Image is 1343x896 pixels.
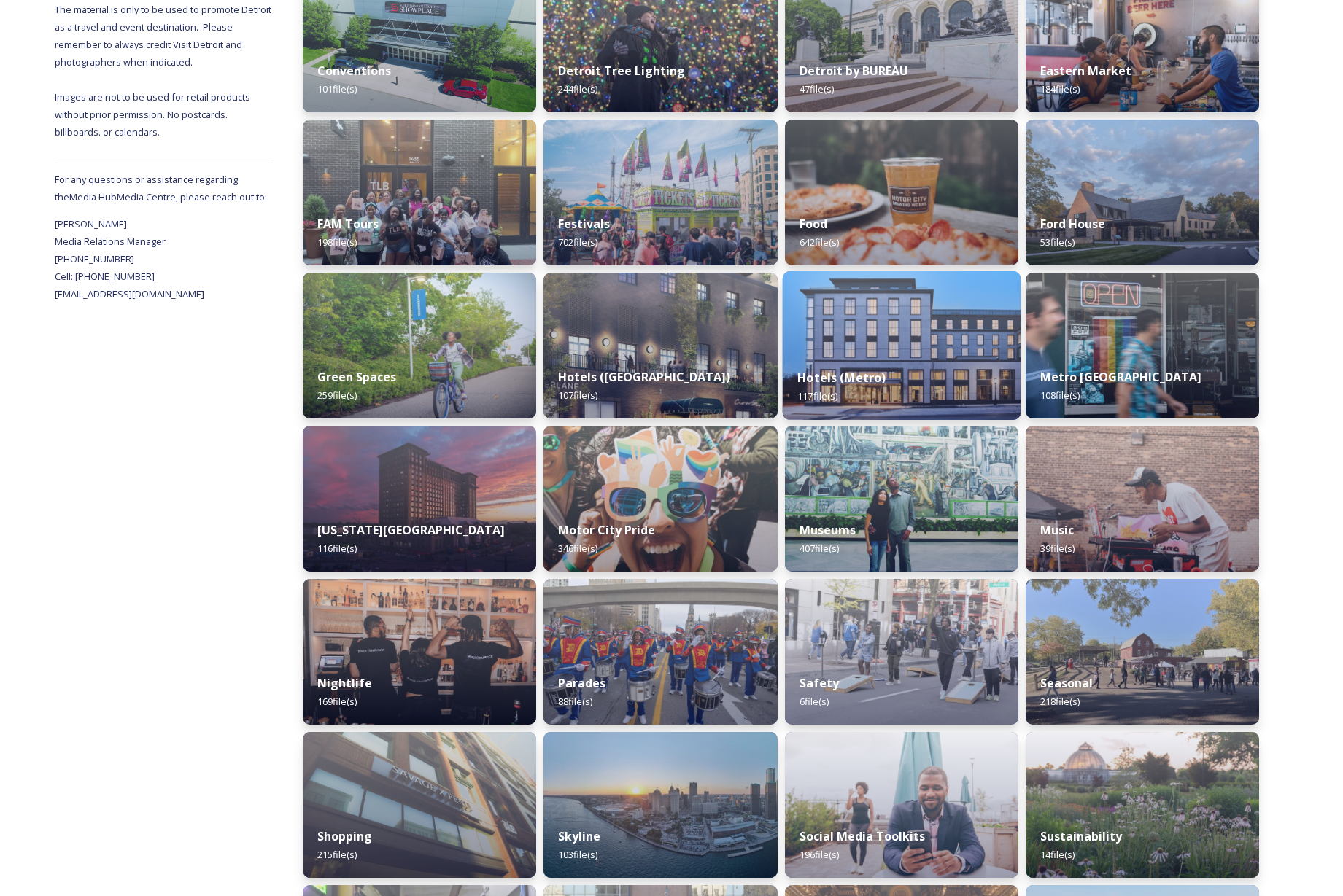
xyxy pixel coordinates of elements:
strong: Museums [800,522,856,538]
strong: Metro [GEOGRAPHIC_DATA] [1040,369,1201,385]
span: 642 file(s) [800,235,839,249]
strong: Festivals [558,216,610,232]
span: 14 file(s) [1040,848,1075,861]
span: 103 file(s) [558,848,597,861]
strong: Ford House [1040,216,1105,232]
img: Oudolf_6-22-2022-3186%2520copy.jpg [1026,732,1259,878]
strong: Green Spaces [317,369,396,385]
span: 116 file(s) [317,542,357,555]
strong: Detroit by BUREAU [800,63,908,79]
strong: Eastern Market [1040,63,1131,79]
span: 259 file(s) [317,389,357,402]
strong: Social Media Toolkits [800,828,925,844]
span: 117 file(s) [797,389,837,402]
img: 5d4b6ee4-1201-421a-84a9-a3631d6f7534.jpg [303,426,536,572]
img: IMG_1897.jpg [543,426,777,572]
img: 5cfe837b-42d2-4f07-949b-1daddc3a824e.jpg [785,579,1018,725]
span: 215 file(s) [317,848,357,861]
img: a2dff9e2-4114-4710-892b-6a81cdf06f25.jpg [303,579,536,725]
strong: Conventions [317,63,391,79]
span: 108 file(s) [1040,389,1080,402]
strong: Music [1040,522,1074,538]
img: a8e7e45d-5635-4a99-9fe8-872d7420e716.jpg [303,273,536,418]
span: 196 file(s) [800,848,839,861]
span: For any questions or assistance regarding the Media Hub Media Centre, please reach out to: [55,173,267,203]
span: 244 file(s) [558,82,597,96]
img: 1c183ad6-ea5d-43bf-8d64-8aacebe3bb37.jpg [543,732,777,878]
span: 88 file(s) [558,695,592,708]
img: a0bd6cc6-0a5e-4110-bbb1-1ef2cc64960c.jpg [785,120,1018,265]
span: [PERSON_NAME] Media Relations Manager [PHONE_NUMBER] Cell: [PHONE_NUMBER] [EMAIL_ADDRESS][DOMAIN_... [55,217,204,300]
strong: Motor City Pride [558,522,655,538]
img: DSC02900.jpg [543,120,777,265]
img: d8268b2e-af73-4047-a747-1e9a83cc24c4.jpg [543,579,777,725]
strong: FAM Tours [317,216,379,232]
span: 407 file(s) [800,542,839,555]
span: 53 file(s) [1040,235,1075,249]
strong: [US_STATE][GEOGRAPHIC_DATA] [317,522,505,538]
strong: Shopping [317,828,372,844]
img: e48ebac4-80d7-47a5-98d3-b3b6b4c147fe.jpg [785,426,1018,572]
img: RIVERWALK%2520CONTENT%2520EDIT-15-PhotoCredit-Justin_Milhouse-UsageExpires_Oct-2024.jpg [785,732,1018,878]
strong: Safety [800,675,839,691]
span: 218 file(s) [1040,695,1080,708]
span: 169 file(s) [317,695,357,708]
strong: Hotels ([GEOGRAPHIC_DATA]) [558,369,730,385]
img: 3bd2b034-4b7d-4836-94aa-bbf99ed385d6.jpg [782,271,1021,420]
strong: Nightlife [317,675,372,691]
span: 6 file(s) [800,695,829,708]
strong: Skyline [558,828,600,844]
strong: Detroit Tree Lighting [558,63,685,79]
span: 101 file(s) [317,82,357,96]
strong: Seasonal [1040,675,1093,691]
span: 184 file(s) [1040,82,1080,96]
strong: Sustainability [1040,828,1122,844]
strong: Food [800,216,827,232]
span: 39 file(s) [1040,542,1075,555]
img: 452b8020-6387-402f-b366-1d8319e12489.jpg [303,120,536,265]
img: 9db3a68e-ccf0-48b5-b91c-5c18c61d7b6a.jpg [543,273,777,418]
strong: Parades [558,675,605,691]
img: 56cf2de5-9e63-4a55-bae3-7a1bc8cd39db.jpg [1026,273,1259,418]
span: 702 file(s) [558,235,597,249]
span: 198 file(s) [317,235,357,249]
span: 346 file(s) [558,542,597,555]
span: 47 file(s) [800,82,834,96]
img: e91d0ad6-e020-4ad7-a29e-75c491b4880f.jpg [303,732,536,878]
strong: Hotels (Metro) [797,370,886,386]
img: 4423d9b81027f9a47bd28d212e5a5273a11b6f41845817bbb6cd5dd12e8cc4e8.jpg [1026,579,1259,725]
img: VisitorCenter.jpg [1026,120,1259,265]
img: 87bbb248-d5f7-45c8-815f-fb574559da3d.jpg [1026,426,1259,572]
span: 107 file(s) [558,389,597,402]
